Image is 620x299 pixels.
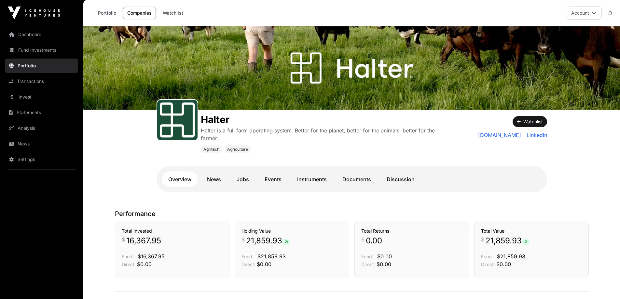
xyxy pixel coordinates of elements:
a: Discussion [380,171,421,187]
span: Direct: [361,262,375,267]
span: $16,367.95 [138,253,165,260]
span: 21,859.93 [246,236,290,246]
span: $ [361,236,365,243]
img: Halter-Favicon.svg [160,102,195,138]
a: News [5,137,78,151]
span: Fund: [481,254,493,259]
h3: Total Invested [122,228,223,234]
span: Fund: [241,254,254,259]
span: 16,367.95 [126,236,161,246]
a: Analysis [5,121,78,135]
h3: Total Returns [361,228,462,234]
span: $ [241,236,245,243]
a: Events [258,171,288,187]
button: Watchlist [513,116,547,127]
a: Invest [5,90,78,104]
h3: Holding Value [241,228,342,234]
a: Portfolio [5,59,78,73]
span: 0.00 [366,236,382,246]
span: Fund: [122,254,134,259]
a: Watchlist [158,7,187,19]
span: $0.00 [377,261,391,267]
span: $0.00 [377,253,392,260]
img: Halter [83,26,620,110]
span: 21,859.93 [486,236,530,246]
a: Settings [5,152,78,167]
span: Direct: [122,262,136,267]
a: Instruments [291,171,333,187]
span: Agritech [203,147,219,152]
a: Overview [162,171,198,187]
a: [DOMAIN_NAME] [478,131,521,139]
p: Halter is a full farm operating system. Better for the planet, better for the animals, better for... [201,127,449,142]
a: LinkedIn [524,131,547,139]
a: Dashboard [5,27,78,42]
span: Direct: [241,262,255,267]
a: Companies [123,7,156,19]
span: $21,859.93 [497,253,525,260]
a: Fund Investments [5,43,78,57]
span: $0.00 [137,261,152,267]
span: Fund: [361,254,373,259]
a: Jobs [230,171,255,187]
span: $ [481,236,484,243]
a: Statements [5,105,78,120]
span: Agriculture [227,147,248,152]
h1: Halter [201,114,449,125]
nav: Tabs [162,171,542,187]
span: $0.00 [257,261,271,267]
span: Direct: [481,262,495,267]
a: Documents [336,171,378,187]
a: Transactions [5,74,78,88]
button: Account [567,7,602,20]
iframe: Chat Widget [587,268,620,299]
span: $0.00 [496,261,511,267]
a: News [200,171,227,187]
img: Icehouse Ventures Logo [8,7,60,20]
a: Portfolio [94,7,120,19]
span: $ [122,236,125,243]
h3: Total Value [481,228,582,234]
span: $21,859.93 [257,253,286,260]
p: Performance [115,209,589,218]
